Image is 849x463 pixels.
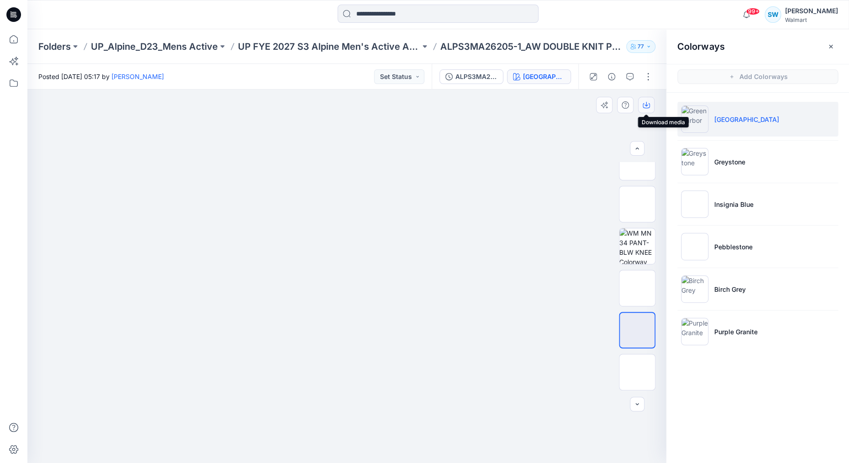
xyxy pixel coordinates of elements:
img: Pebblestone [681,233,708,260]
span: 99+ [746,8,759,15]
img: Purple Granite [681,318,708,345]
img: Birch Grey [681,275,708,303]
div: [PERSON_NAME] [785,5,838,16]
button: [GEOGRAPHIC_DATA] [507,69,571,84]
div: Walmart [785,16,838,23]
a: UP_Alpine_D23_Mens Active [91,40,218,53]
h2: Colorways [677,41,724,52]
span: Posted [DATE] 05:17 by [38,72,164,81]
p: Greystone [714,157,745,167]
p: Insignia Blue [714,200,753,209]
div: ALPS3MA26205-1_AW DOUBLE KNIT PIQUE SHORT 7'' INSEAM- OPTION 1 [455,72,497,82]
p: Birch Grey [714,284,745,294]
div: Green Harbor [523,72,565,82]
div: SW [765,6,781,23]
p: ALPS3MA26205-1_AW DOUBLE KNIT PIQUE SHORT 7'' INSEAM- OPTION 1 [440,40,622,53]
button: 77 [626,40,655,53]
p: Purple Granite [714,327,757,337]
button: Details [604,69,619,84]
img: Green Harbor [681,105,708,133]
a: [PERSON_NAME] [111,73,164,80]
img: Insignia Blue [681,190,708,218]
p: [GEOGRAPHIC_DATA] [714,115,779,124]
img: Greystone [681,148,708,175]
a: UP FYE 2027 S3 Alpine Men's Active Alpine [238,40,420,53]
img: WM MN 34 PANT-BLW KNEE Colorway wo Avatar [619,228,655,264]
p: Pebblestone [714,242,752,252]
a: Folders [38,40,71,53]
p: 77 [638,42,644,52]
button: ALPS3MA26205-1_AW DOUBLE KNIT PIQUE SHORT 7'' INSEAM- OPTION 1 [439,69,503,84]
